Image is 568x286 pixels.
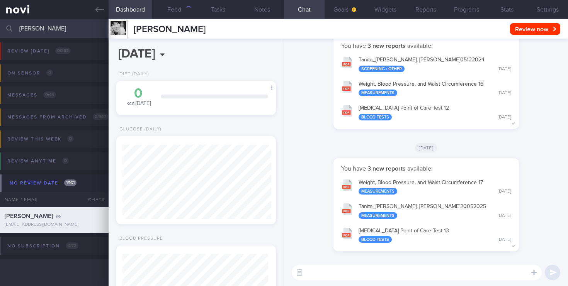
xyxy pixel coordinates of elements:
div: Chats [78,192,109,207]
div: Blood Tests [359,236,392,243]
div: Measurements [359,212,397,219]
button: Tanita_[PERSON_NAME], [PERSON_NAME]20052025 Measurements [DATE] [337,198,515,223]
div: [DATE] [498,115,511,120]
div: Weight, Blood Pressure, and Waist Circumference 16 [359,81,511,96]
div: Screening / Other [359,66,405,72]
strong: 3 new reports [366,166,407,172]
strong: 3 new reports [366,43,407,49]
div: Blood Pressure [116,236,163,242]
div: Messages [5,90,58,100]
div: Review this week [5,134,76,144]
div: Weight, Blood Pressure, and Waist Circumference 17 [359,179,511,195]
div: [DATE] [498,213,511,219]
div: Diet (Daily) [116,71,149,77]
p: You have available: [341,165,511,173]
button: Weight, Blood Pressure, and Waist Circumference 16 Measurements [DATE] [337,76,515,100]
span: 0 / 45 [43,91,56,98]
span: [PERSON_NAME] [134,25,206,34]
div: No review date [8,178,78,188]
span: 0 [62,157,69,164]
div: [DATE] [498,189,511,195]
span: 0 / 232 [55,47,71,54]
button: [MEDICAL_DATA] Point of Care Test 12 Blood Tests [DATE] [337,100,515,124]
p: You have available: [341,42,511,50]
button: Tanita_[PERSON_NAME], [PERSON_NAME]05122024 Screening / Other [DATE] [337,52,515,76]
span: 0 / 72 [66,242,78,249]
div: [DATE] [498,66,511,72]
div: Tanita_ [PERSON_NAME], [PERSON_NAME] 20052025 [359,203,511,219]
div: Messages from Archived [5,112,110,122]
span: 0 / 967 [93,113,108,120]
div: kcal [DATE] [124,87,153,107]
div: On sensor [5,68,55,78]
div: Measurements [359,188,397,195]
button: [MEDICAL_DATA] Point of Care Test 13 Blood Tests [DATE] [337,223,515,247]
div: [MEDICAL_DATA] Point of Care Test 12 [359,105,511,120]
div: [DATE] [498,237,511,243]
button: Weight, Blood Pressure, and Waist Circumference 17 Measurements [DATE] [337,174,515,199]
button: Review now [510,23,560,35]
div: [EMAIL_ADDRESS][DOMAIN_NAME] [5,222,104,228]
span: [PERSON_NAME] [5,213,53,219]
div: Blood Tests [359,114,392,120]
span: 1 / 161 [64,179,77,186]
div: [MEDICAL_DATA] Point of Care Test 13 [359,228,511,243]
div: No subscription [5,241,80,251]
span: 0 [67,135,74,142]
div: Glucose (Daily) [116,127,162,132]
div: Review [DATE] [5,46,73,56]
div: Tanita_ [PERSON_NAME], [PERSON_NAME] 05122024 [359,57,511,72]
div: [DATE] [498,90,511,96]
div: 0 [124,87,153,100]
span: 0 [46,69,53,76]
span: [DATE] [415,143,437,152]
div: Measurements [359,90,397,96]
div: Review anytime [5,156,71,166]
